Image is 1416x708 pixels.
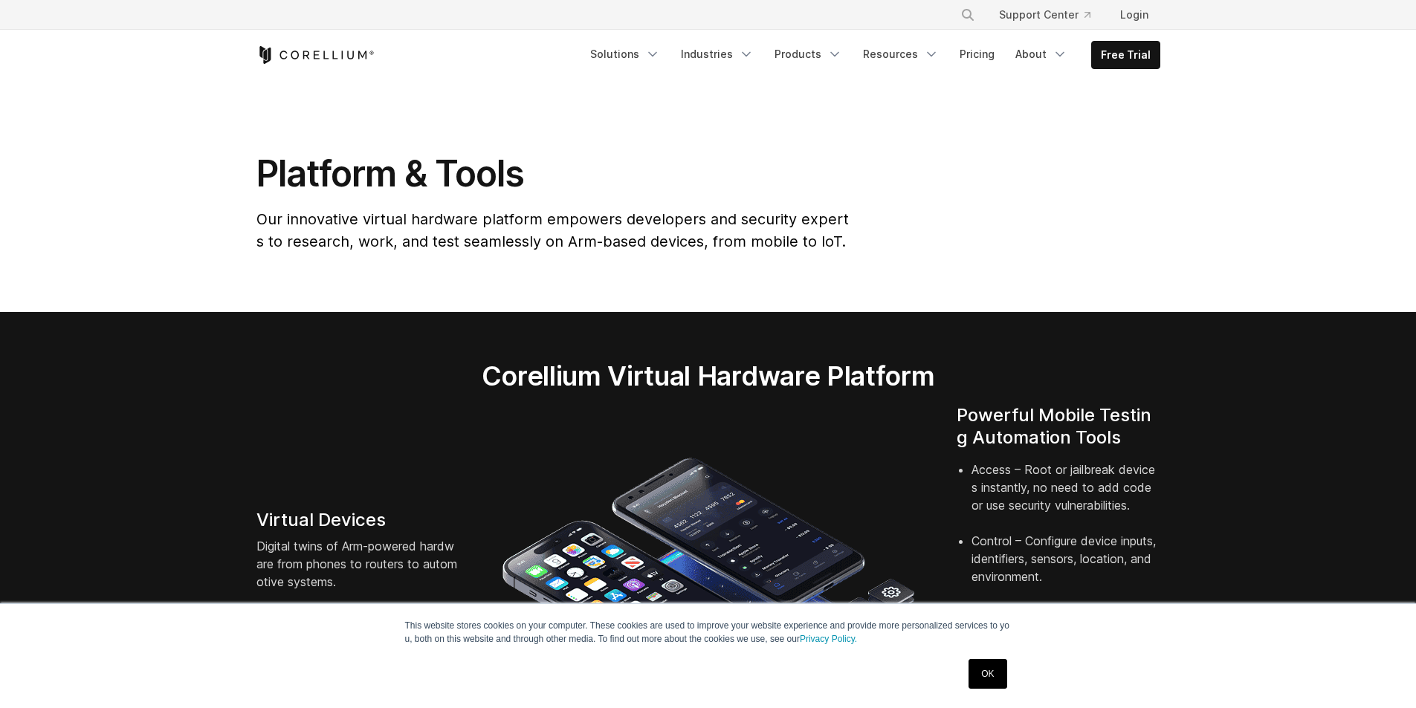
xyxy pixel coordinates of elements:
h4: Virtual Devices [256,509,460,531]
a: 科雷利姆之家 [256,46,375,64]
div: 导航菜单 [943,1,1160,28]
li: Access – Root or jailbreak devices instantly, no need to add code or use security vulnerabilities. [972,461,1160,532]
a: OK [969,659,1006,689]
a: Products [766,41,851,68]
span: Our innovative virtual hardware platform empowers developers and security experts to research, wo... [256,210,849,250]
a: Solutions [581,41,669,68]
p: This website stores cookies on your computer. These cookies are used to improve your website expe... [405,619,1012,646]
a: Resources [854,41,948,68]
h2: Corellium Virtual Hardware Platform [412,360,1004,392]
a: Pricing [951,41,1003,68]
p: Digital twins of Arm-powered hardware from phones to routers to automotive systems. [256,537,460,591]
a: Free Trial [1092,42,1160,68]
h1: Platform & Tools [256,152,849,196]
a: Login [1108,1,1160,28]
a: About [1006,41,1076,68]
a: Support Center [987,1,1102,28]
div: 导航菜单 [581,41,1160,69]
button: 搜索 [954,1,981,28]
a: Industries [672,41,763,68]
li: Control – Configure device inputs, identifiers, sensors, location, and environment. [972,532,1160,603]
a: Privacy Policy. [800,634,857,644]
h4: Powerful Mobile Testing Automation Tools [957,404,1160,449]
